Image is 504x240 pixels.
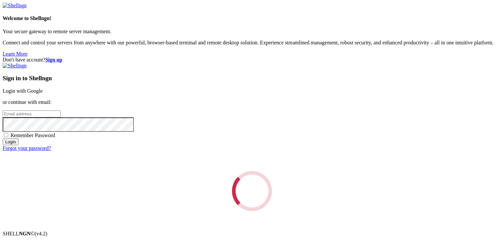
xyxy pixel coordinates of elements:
[4,133,8,137] input: Remember Password
[35,231,48,236] span: 4.2.0
[10,132,55,138] span: Remember Password
[3,145,51,151] a: Forgot your password?
[3,57,501,63] div: Don't have account?
[232,171,272,211] div: Loading...
[3,40,501,46] p: Connect and control your servers from anywhere with our powerful, browser-based terminal and remo...
[3,15,501,21] h4: Welcome to Shellngn!
[3,75,501,82] h3: Sign in to Shellngn
[45,57,62,62] a: Sign up
[3,3,27,9] img: Shellngn
[3,99,501,105] p: or continue with email:
[3,231,47,236] span: SHELL ©
[19,231,31,236] b: NGN
[3,29,501,35] p: Your secure gateway to remote server management.
[3,110,61,117] input: Email address
[3,51,28,57] a: Learn More
[3,88,43,94] a: Login with Google
[3,63,27,69] img: Shellngn
[3,138,19,145] input: Login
